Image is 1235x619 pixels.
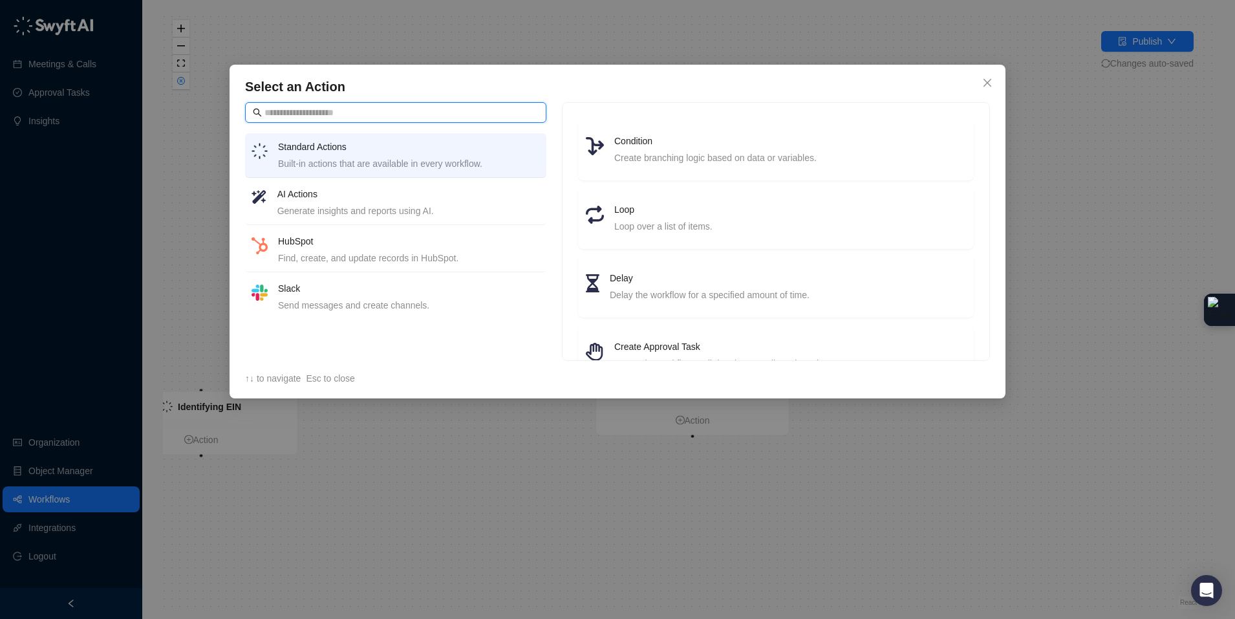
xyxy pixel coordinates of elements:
[614,219,966,233] div: Loop over a list of items.
[277,187,540,201] h4: AI Actions
[306,373,354,384] span: Esc to close
[1191,575,1222,606] div: Open Intercom Messenger
[278,140,540,154] h4: Standard Actions
[252,143,268,159] img: logo-small-inverted-DW8HDUn_.png
[614,202,966,217] h4: Loop
[278,298,540,312] div: Send messages and create channels.
[977,72,998,93] button: Close
[982,78,993,88] span: close
[614,151,966,165] div: Create branching logic based on data or variables.
[614,134,966,148] h4: Condition
[614,356,966,371] div: Pause the workflow until data is manually reviewed.
[252,285,268,301] img: slack-Cn3INd-T.png
[278,281,540,296] h4: Slack
[253,108,262,117] span: search
[278,157,540,171] div: Built-in actions that are available in every workflow.
[245,78,990,96] h4: Select an Action
[278,251,540,265] div: Find, create, and update records in HubSpot.
[277,204,540,218] div: Generate insights and reports using AI.
[614,340,966,354] h4: Create Approval Task
[610,271,966,285] h4: Delay
[1208,297,1231,323] img: Extension Icon
[245,373,301,384] span: ↑↓ to navigate
[252,237,268,254] img: hubspot-DkpyWjJb.png
[278,234,540,248] h4: HubSpot
[610,288,966,302] div: Delay the workflow for a specified amount of time.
